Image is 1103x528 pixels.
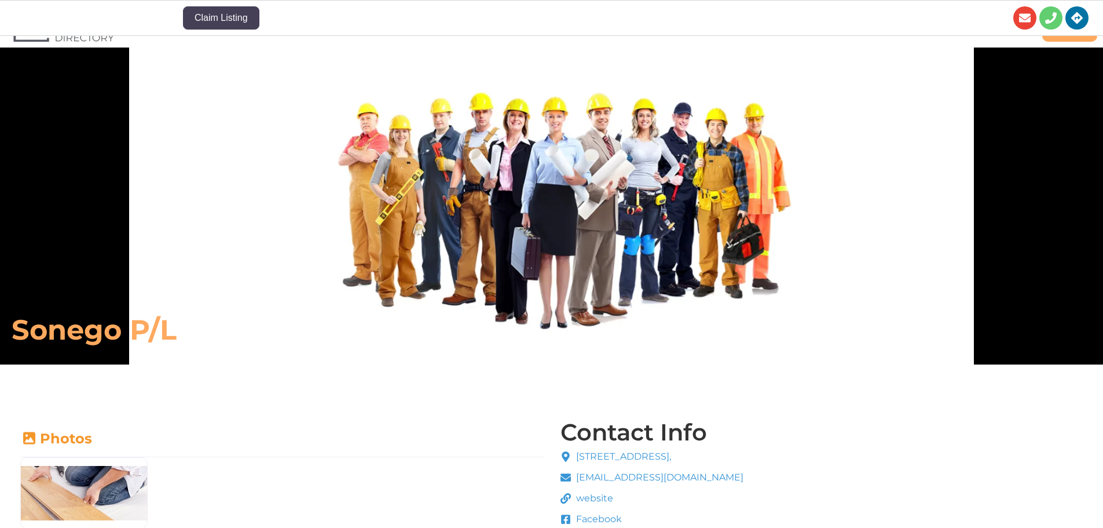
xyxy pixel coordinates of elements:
a: [EMAIL_ADDRESS][DOMAIN_NAME] [560,471,744,485]
span: [EMAIL_ADDRESS][DOMAIN_NAME] [573,471,743,485]
span: Facebook [573,512,622,526]
a: Photos [20,430,92,447]
button: Claim Listing [183,6,259,30]
span: website [573,491,613,505]
h6: Sonego P/L [12,312,767,347]
h4: Contact Info [560,421,707,444]
span: [STREET_ADDRESS], [573,450,671,464]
